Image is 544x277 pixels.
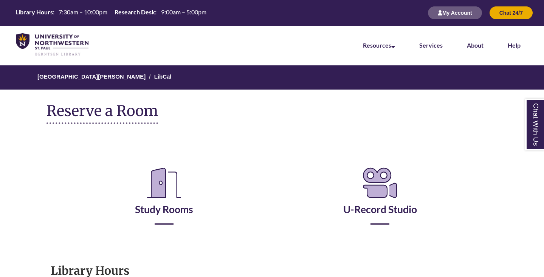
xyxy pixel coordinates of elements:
nav: Breadcrumb [46,65,498,90]
a: Chat 24/7 [490,9,533,16]
a: Resources [363,42,395,49]
a: U-Record Studio [343,184,417,215]
span: 9:00am – 5:00pm [161,8,206,15]
table: Hours Today [12,8,209,17]
a: Hours Today [12,8,209,18]
th: Library Hours: [12,8,56,16]
div: Reserve a Room [46,143,498,247]
th: Research Desk: [112,8,158,16]
button: My Account [428,6,482,19]
img: UNWSP Library Logo [16,33,88,56]
a: [GEOGRAPHIC_DATA][PERSON_NAME] [37,73,146,80]
a: Help [508,42,521,49]
button: Chat 24/7 [490,6,533,19]
span: 7:30am – 10:00pm [59,8,107,15]
a: About [467,42,484,49]
a: Services [419,42,443,49]
a: Study Rooms [135,184,193,215]
a: LibCal [154,73,172,80]
a: My Account [428,9,482,16]
h1: Reserve a Room [46,103,158,124]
